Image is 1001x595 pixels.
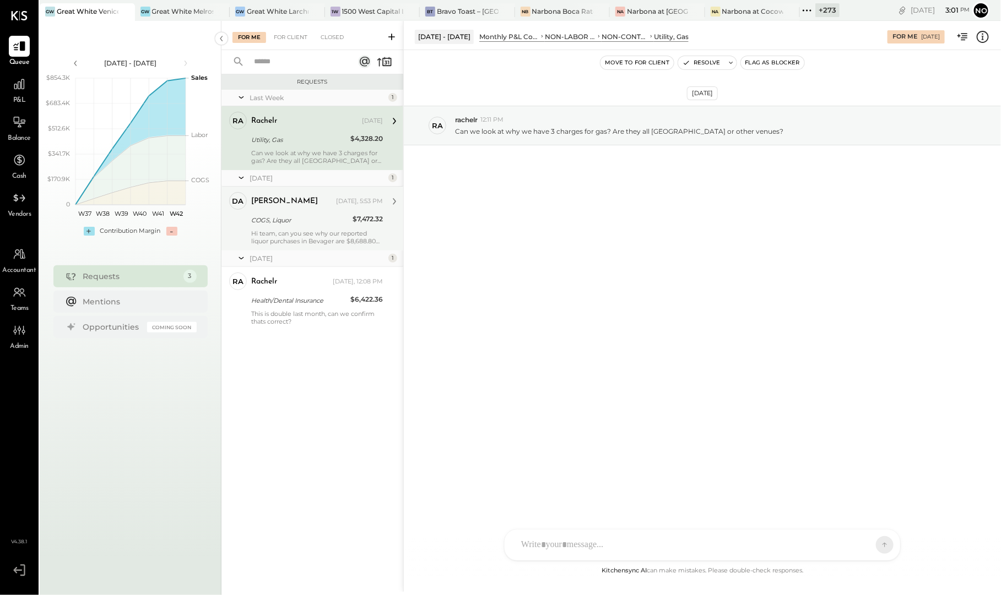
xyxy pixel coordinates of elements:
div: GW [235,7,245,17]
span: rachelr [455,115,478,124]
button: No [972,2,990,19]
div: [DATE] - [DATE] [415,30,474,43]
div: [DATE] - [DATE] [84,58,177,68]
div: + 273 [815,3,840,17]
a: Vendors [1,188,38,220]
button: Flag as Blocker [741,56,804,69]
div: + [84,227,95,236]
div: $4,328.20 [350,133,383,144]
text: COGS [191,177,209,184]
button: Move to for client [600,56,674,69]
div: NON-CONTROLLABLE EXPENSES [602,32,648,41]
div: rachelr [251,276,277,287]
div: - [166,227,177,236]
div: Requests [83,271,178,282]
div: DA [232,196,244,206]
div: Bravo Toast – [GEOGRAPHIC_DATA] [437,7,499,16]
span: Accountant [3,266,36,276]
div: Requests [227,78,398,86]
a: P&L [1,74,38,106]
div: Great White Larchmont [247,7,309,16]
div: NB [521,7,531,17]
div: 1 [388,254,397,263]
span: Teams [10,304,29,314]
div: Last Week [250,93,386,102]
a: Balance [1,112,38,144]
div: Narbona at [GEOGRAPHIC_DATA] LLC [627,7,689,16]
div: Na [615,7,625,17]
text: 0 [66,200,70,208]
div: COGS, Liquor [251,215,349,226]
text: W41 [152,210,164,217]
div: 1 [388,173,397,182]
text: W40 [133,210,147,217]
a: Cash [1,150,38,182]
div: [DATE] [250,173,386,183]
div: rachelr [251,116,277,127]
text: W37 [78,210,91,217]
div: Monthly P&L Comparison [479,32,539,41]
div: ra [432,121,443,131]
div: For Me [892,32,917,41]
text: $683.4K [46,99,70,107]
a: Accountant [1,244,38,276]
span: Admin [10,342,29,352]
span: 12:11 PM [480,116,504,124]
div: [PERSON_NAME] [251,196,318,207]
div: GW [45,7,55,17]
text: $512.6K [48,124,70,132]
p: Can we look at why we have 3 charges for gas? Are they all [GEOGRAPHIC_DATA] or other venues? [455,127,783,136]
div: NON-LABOR OPERATING EXPENSES [545,32,596,41]
div: [DATE] [921,33,940,41]
div: Narbona Boca Ratōn [532,7,594,16]
div: Contribution Margin [100,227,161,236]
text: W39 [114,210,128,217]
div: [DATE] [911,5,970,15]
div: Closed [315,32,349,43]
a: Admin [1,320,38,352]
span: Cash [12,172,26,182]
span: Balance [8,134,31,144]
text: Sales [191,74,208,81]
div: BT [425,7,435,17]
text: $854.3K [46,74,70,81]
text: $170.9K [47,175,70,183]
a: Teams [1,282,38,314]
span: P&L [13,96,26,106]
div: For Client [268,32,313,43]
div: ra [232,116,244,126]
a: Queue [1,36,38,68]
text: W42 [170,210,183,217]
div: Narbona at Cocowalk LLC [722,7,784,16]
div: [DATE], 12:08 PM [333,277,383,286]
div: Coming Soon [147,322,197,332]
div: $6,422.36 [350,294,383,305]
div: 1 [388,93,397,102]
div: Opportunities [83,321,142,332]
div: Utility, Gas [654,32,689,41]
text: $341.7K [48,150,70,157]
div: Great White Melrose [152,7,214,16]
div: Can we look at why we have 3 charges for gas? Are they all [GEOGRAPHIC_DATA] or other venues? [251,149,383,165]
button: Resolve [678,56,724,69]
div: 1500 West Capital LP [342,7,404,16]
text: Labor [191,131,208,139]
span: Queue [9,58,30,68]
text: W38 [96,210,110,217]
div: 3 [183,270,197,283]
div: Na [711,7,721,17]
div: ra [232,276,244,287]
span: Vendors [8,210,31,220]
div: copy link [897,4,908,16]
div: [DATE] [362,117,383,125]
div: [DATE], 5:53 PM [336,197,383,206]
div: Mentions [83,296,191,307]
div: Utility, Gas [251,134,347,145]
div: GW [140,7,150,17]
div: Health/Dental Insurance [251,295,347,306]
div: [DATE] [250,254,386,263]
div: This is double last month, can we confirm thats correct? [251,310,383,325]
div: For Me [232,32,266,43]
div: $7,472.32 [353,214,383,225]
div: Great White Venice [57,7,118,16]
